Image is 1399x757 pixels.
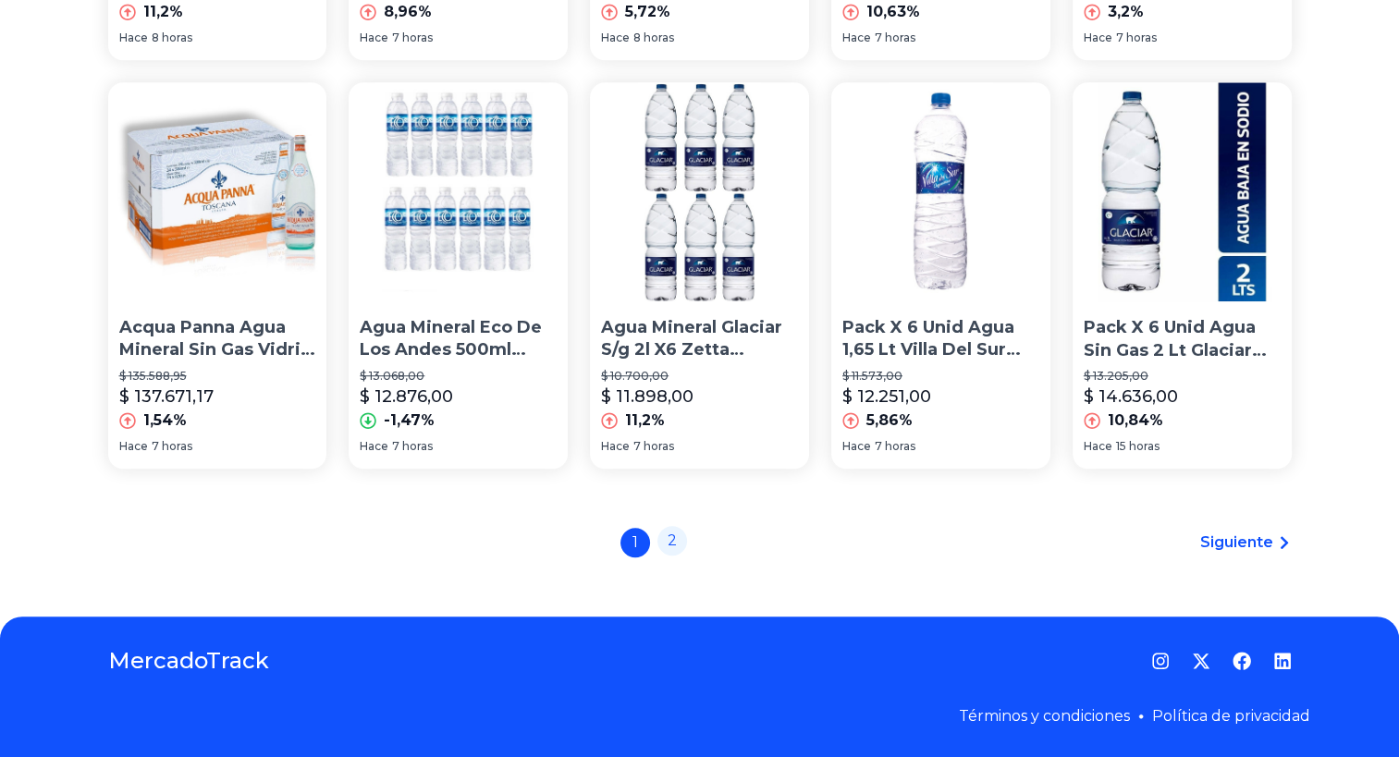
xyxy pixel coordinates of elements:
p: $ 11.573,00 [842,369,1039,384]
a: Pack X 6 Unid Agua 1,65 Lt Villa Del Sur Aguas MineralesPack X 6 Unid Agua 1,65 Lt Villa Del Sur ... [831,82,1050,469]
span: 7 horas [633,439,674,454]
a: Twitter [1192,652,1210,670]
span: 7 horas [1116,31,1157,45]
span: Hace [601,31,630,45]
a: Política de privacidad [1152,707,1310,725]
a: Siguiente [1200,531,1292,554]
p: 5,86% [866,409,913,432]
p: Agua Mineral Eco De Los Andes 500ml Pack X12 - [PERSON_NAME] [360,316,557,362]
p: $ 14.636,00 [1084,384,1178,409]
a: Términos y condiciones [959,707,1130,725]
a: Acqua Panna Agua Mineral Sin Gas Vidrio Caja X24u 505ccAcqua Panna Agua Mineral Sin Gas Vidrio Ca... [108,82,327,469]
span: Hace [360,31,388,45]
img: Agua Mineral Glaciar S/g 2l X6 Zetta Bebidas [590,82,809,301]
span: 15 horas [1116,439,1160,454]
a: MercadoTrack [108,646,269,676]
p: $ 137.671,17 [119,384,214,409]
a: LinkedIn [1273,652,1292,670]
span: Hace [1084,439,1112,454]
a: Agua Mineral Eco De Los Andes 500ml Pack X12 - Perez Tienda Agua Mineral Eco De Los Andes 500ml P... [349,82,568,469]
p: Pack X 6 Unid Agua Sin Gas 2 Lt Glaciar Aguas Minerales [1084,316,1281,362]
p: 10,84% [1108,409,1163,432]
span: Hace [601,439,630,454]
span: Hace [842,439,871,454]
p: Acqua Panna Agua Mineral Sin Gas Vidrio Caja X24u 505cc [119,316,316,362]
span: Hace [360,439,388,454]
p: Pack X 6 Unid Agua 1,65 Lt Villa Del Sur Aguas Minerales [842,316,1039,362]
p: $ 13.068,00 [360,369,557,384]
img: Agua Mineral Eco De Los Andes 500ml Pack X12 - Perez Tienda [349,82,568,301]
p: $ 135.588,95 [119,369,316,384]
span: Hace [1084,31,1112,45]
p: 5,72% [625,1,670,23]
p: -1,47% [384,409,435,432]
p: $ 10.700,00 [601,369,798,384]
p: 11,2% [143,1,183,23]
img: Pack X 6 Unid Agua 1,65 Lt Villa Del Sur Aguas Minerales [831,82,1050,301]
span: 7 horas [392,439,433,454]
span: 7 horas [875,439,915,454]
p: 10,63% [866,1,920,23]
img: Acqua Panna Agua Mineral Sin Gas Vidrio Caja X24u 505cc [108,82,327,301]
span: Siguiente [1200,531,1273,554]
p: $ 13.205,00 [1084,369,1281,384]
span: 7 horas [392,31,433,45]
span: 7 horas [875,31,915,45]
a: Facebook [1233,652,1251,670]
p: 8,96% [384,1,432,23]
p: 1,54% [143,409,187,432]
p: $ 12.251,00 [842,384,931,409]
span: 8 horas [633,31,674,45]
span: 7 horas [152,439,192,454]
p: 3,2% [1108,1,1144,23]
span: 8 horas [152,31,192,45]
p: $ 12.876,00 [360,384,453,409]
span: Hace [119,439,148,454]
p: 11,2% [625,409,665,432]
p: $ 11.898,00 [601,384,693,409]
p: Agua Mineral Glaciar S/g 2l X6 Zetta Bebidas [601,316,798,362]
a: Pack X 6 Unid Agua Sin Gas 2 Lt Glaciar Aguas MineralesPack X 6 Unid Agua Sin Gas 2 Lt Glaciar Ag... [1073,82,1292,469]
a: Instagram [1151,652,1170,670]
span: Hace [842,31,871,45]
a: 2 [657,526,687,556]
img: Pack X 6 Unid Agua Sin Gas 2 Lt Glaciar Aguas Minerales [1073,82,1292,301]
a: Agua Mineral Glaciar S/g 2l X6 Zetta BebidasAgua Mineral Glaciar S/g 2l X6 Zetta Bebidas$ 10.700,... [590,82,809,469]
span: Hace [119,31,148,45]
